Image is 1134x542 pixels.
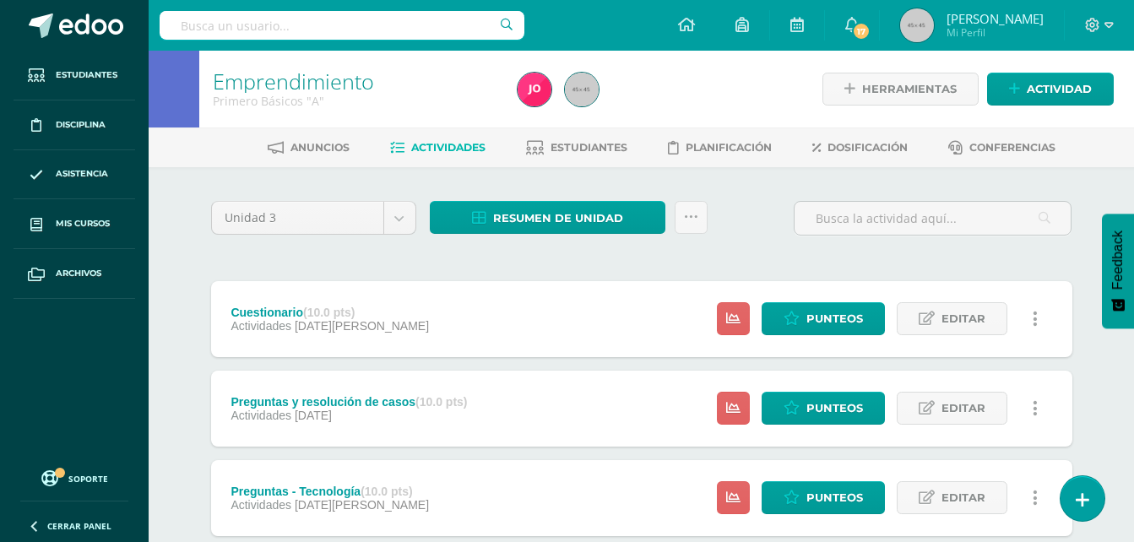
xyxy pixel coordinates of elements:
[762,481,885,514] a: Punteos
[518,73,551,106] img: a689aa7ec0f4d9b33e1105774b66cae5.png
[268,134,350,161] a: Anuncios
[1110,230,1126,290] span: Feedback
[295,409,332,422] span: [DATE]
[231,395,467,409] div: Preguntas y resolución de casos
[987,73,1114,106] a: Actividad
[212,202,415,234] a: Unidad 3
[225,202,371,234] span: Unidad 3
[526,134,627,161] a: Estudiantes
[56,267,101,280] span: Archivos
[56,118,106,132] span: Disciplina
[806,303,863,334] span: Punteos
[213,93,497,109] div: Primero Básicos 'A'
[948,134,1055,161] a: Conferencias
[213,69,497,93] h1: Emprendimiento
[415,395,467,409] strong: (10.0 pts)
[231,306,429,319] div: Cuestionario
[941,393,985,424] span: Editar
[762,392,885,425] a: Punteos
[862,73,957,105] span: Herramientas
[56,68,117,82] span: Estudiantes
[827,141,908,154] span: Dosificación
[1027,73,1092,105] span: Actividad
[822,73,979,106] a: Herramientas
[941,303,985,334] span: Editar
[213,67,374,95] a: Emprendimiento
[20,466,128,489] a: Soporte
[303,306,355,319] strong: (10.0 pts)
[14,249,135,299] a: Archivos
[551,141,627,154] span: Estudiantes
[14,199,135,249] a: Mis cursos
[411,141,486,154] span: Actividades
[806,482,863,513] span: Punteos
[231,498,291,512] span: Actividades
[47,520,111,532] span: Cerrar panel
[852,22,871,41] span: 17
[493,203,623,234] span: Resumen de unidad
[812,134,908,161] a: Dosificación
[686,141,772,154] span: Planificación
[668,134,772,161] a: Planificación
[947,25,1044,40] span: Mi Perfil
[361,485,412,498] strong: (10.0 pts)
[295,498,429,512] span: [DATE][PERSON_NAME]
[231,485,429,498] div: Preguntas - Tecnología
[295,319,429,333] span: [DATE][PERSON_NAME]
[762,302,885,335] a: Punteos
[390,134,486,161] a: Actividades
[290,141,350,154] span: Anuncios
[1102,214,1134,328] button: Feedback - Mostrar encuesta
[565,73,599,106] img: 45x45
[795,202,1071,235] input: Busca la actividad aquí...
[900,8,934,42] img: 45x45
[14,100,135,150] a: Disciplina
[56,167,108,181] span: Asistencia
[56,217,110,230] span: Mis cursos
[941,482,985,513] span: Editar
[947,10,1044,27] span: [PERSON_NAME]
[14,150,135,200] a: Asistencia
[160,11,524,40] input: Busca un usuario...
[14,51,135,100] a: Estudiantes
[68,473,108,485] span: Soporte
[969,141,1055,154] span: Conferencias
[231,409,291,422] span: Actividades
[806,393,863,424] span: Punteos
[430,201,665,234] a: Resumen de unidad
[231,319,291,333] span: Actividades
